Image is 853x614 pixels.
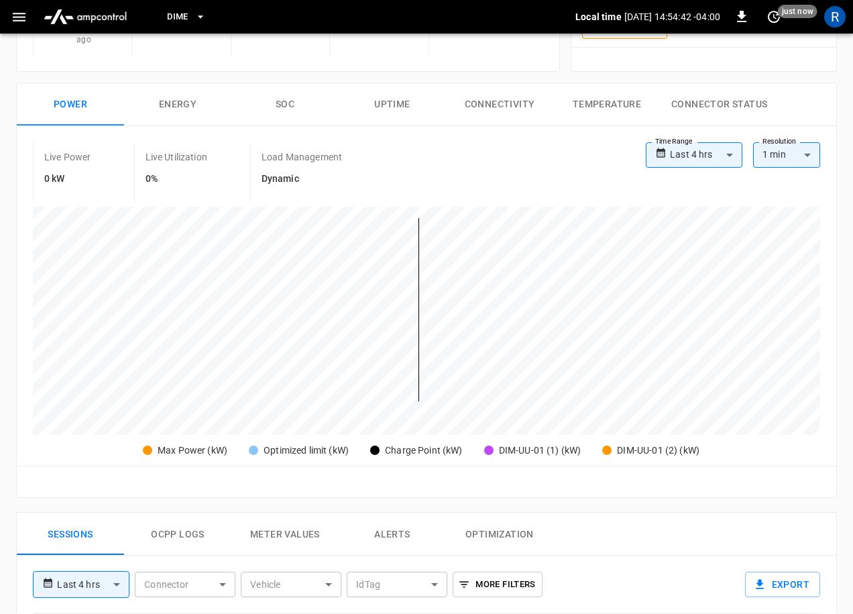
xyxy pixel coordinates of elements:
div: Last 4 hrs [57,572,129,597]
button: Optimization [446,513,553,556]
button: Alerts [339,513,446,556]
p: Live Power [44,150,91,164]
button: set refresh interval [763,6,785,28]
div: Optimized limit (kW) [264,444,349,458]
label: Resolution [762,136,796,147]
button: Temperature [553,83,661,126]
img: ampcontrol.io logo [38,4,132,30]
div: 1 min [753,142,820,168]
span: Dime [167,9,188,25]
div: profile-icon [824,6,846,28]
button: More Filters [453,572,542,597]
div: DIM-UU-01 (2) (kW) [617,444,699,458]
button: Export [745,572,820,597]
button: Uptime [339,83,446,126]
div: Charge Point (kW) [385,444,463,458]
div: DIM-UU-01 (1) (kW) [499,444,581,458]
button: Sessions [17,513,124,556]
button: SOC [231,83,339,126]
button: Energy [124,83,231,126]
p: [DATE] 14:54:42 -04:00 [624,10,720,23]
span: just now [778,5,817,18]
span: updated 16 minutes ago [76,5,121,44]
h6: Dynamic [262,172,342,187]
div: Max Power (kW) [158,444,227,458]
button: Dime [162,4,211,30]
button: Connectivity [446,83,553,126]
p: Load Management [262,150,342,164]
p: Live Utilization [146,150,207,164]
div: Last 4 hrs [670,142,742,168]
h6: 0% [146,172,207,187]
button: Meter Values [231,513,339,556]
h6: 0 kW [44,172,91,187]
button: Ocpp logs [124,513,231,556]
label: Time Range [655,136,693,147]
button: Connector Status [661,83,778,126]
p: Local time [575,10,622,23]
button: Power [17,83,124,126]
